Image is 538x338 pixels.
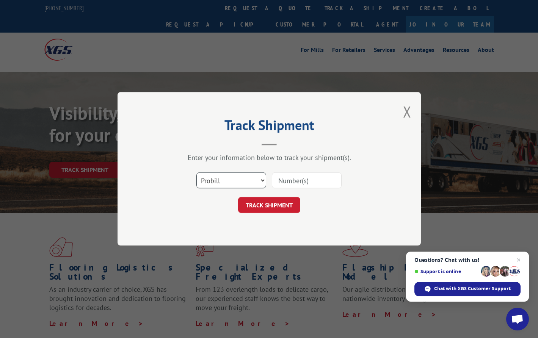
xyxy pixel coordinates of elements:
[414,269,478,274] span: Support is online
[514,255,523,264] span: Close chat
[434,285,511,292] span: Chat with XGS Customer Support
[272,173,342,189] input: Number(s)
[414,282,521,296] div: Chat with XGS Customer Support
[155,153,383,162] div: Enter your information below to track your shipment(s).
[506,308,529,330] div: Open chat
[414,257,521,263] span: Questions? Chat with us!
[155,120,383,134] h2: Track Shipment
[238,197,300,213] button: TRACK SHIPMENT
[403,102,411,122] button: Close modal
